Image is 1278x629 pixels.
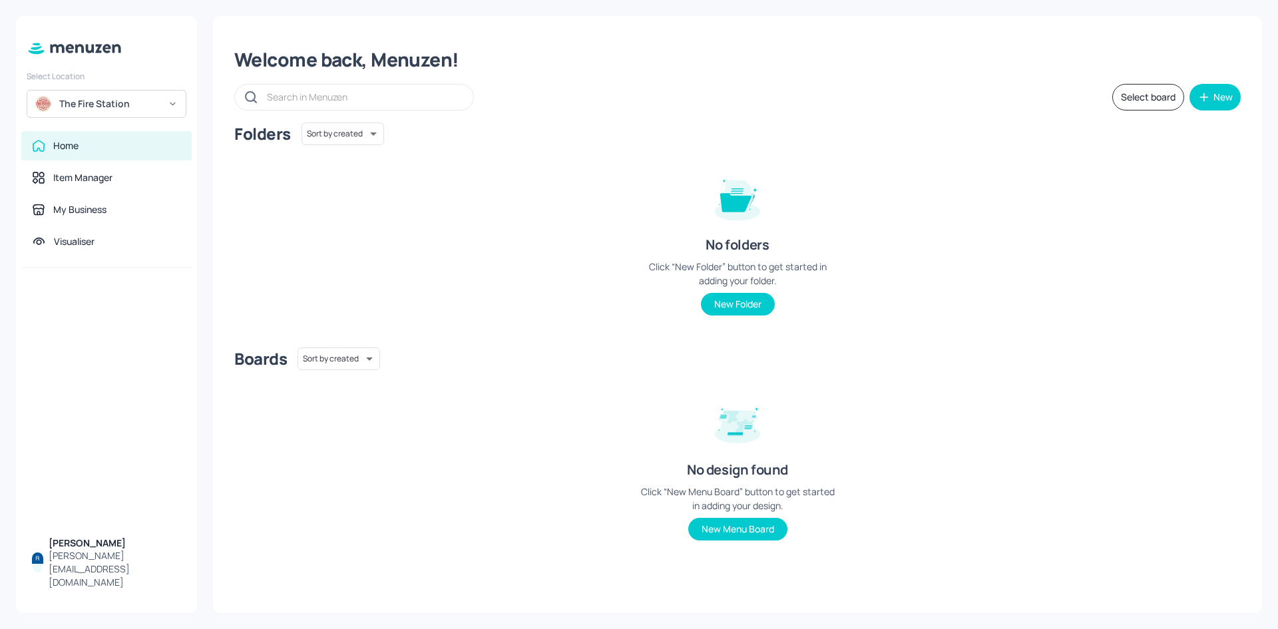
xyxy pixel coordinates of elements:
div: [PERSON_NAME][EMAIL_ADDRESS][DOMAIN_NAME] [49,549,181,589]
button: New Folder [701,293,775,315]
div: [PERSON_NAME] [49,536,181,550]
div: No folders [706,236,769,254]
button: New Menu Board [688,518,787,540]
div: New [1213,93,1233,102]
div: The Fire Station [59,97,160,110]
div: Folders [234,123,291,144]
div: Sort by created [302,120,384,147]
img: avatar [35,96,51,112]
div: No design found [687,461,788,479]
div: Welcome back, Menuzen! [234,48,1241,72]
div: Item Manager [53,171,112,184]
div: Sort by created [298,345,380,372]
div: My Business [53,203,106,216]
img: folder-empty [704,164,771,230]
div: Home [53,139,79,152]
button: New [1189,84,1241,110]
div: Click “New Folder” button to get started in adding your folder. [638,260,837,288]
img: design-empty [704,389,771,455]
div: Visualiser [54,235,95,248]
div: Select Location [27,71,186,82]
div: Boards [234,348,287,369]
input: Search in Menuzen [267,87,460,106]
div: Click “New Menu Board” button to get started in adding your design. [638,485,837,513]
img: ACg8ocL1yuH4pEfkxJySTgzkUhi3pM-1jJLmjIL7Sesj07Cz=s96-c [32,552,43,564]
button: Select board [1112,84,1184,110]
